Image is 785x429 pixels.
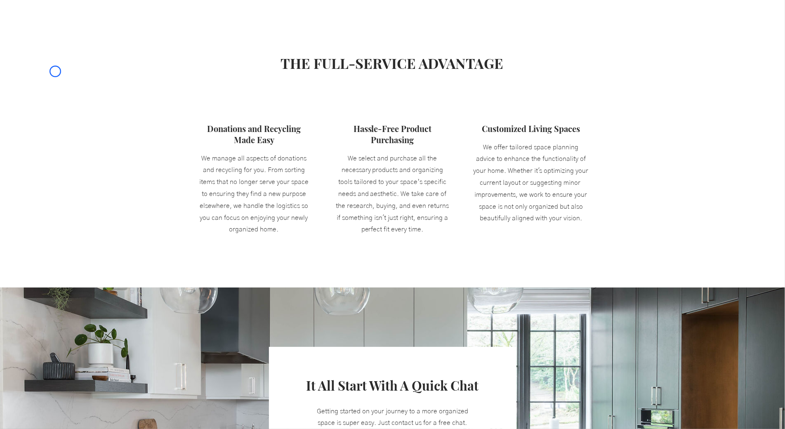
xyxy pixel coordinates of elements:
[291,377,495,394] h3: It All Start With A Quick Chat
[281,54,504,73] span: THE FULL-SERVICE ADVANTAGE
[336,155,449,233] span: We select and purchase all the necessary products and organizing tools tailored to your space’s s...
[354,123,432,145] span: Hassle-Free Product Purchasing
[474,144,589,222] span: We offer tailored space planning advice to enhance the functionality of your home. Whether it's o...
[482,123,580,134] span: Customized Living Spaces
[199,155,309,233] span: We manage all aspects of donations and recycling for you. From sorting items that no longer serve...
[205,123,304,145] h3: Donations and Recycling Made Easy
